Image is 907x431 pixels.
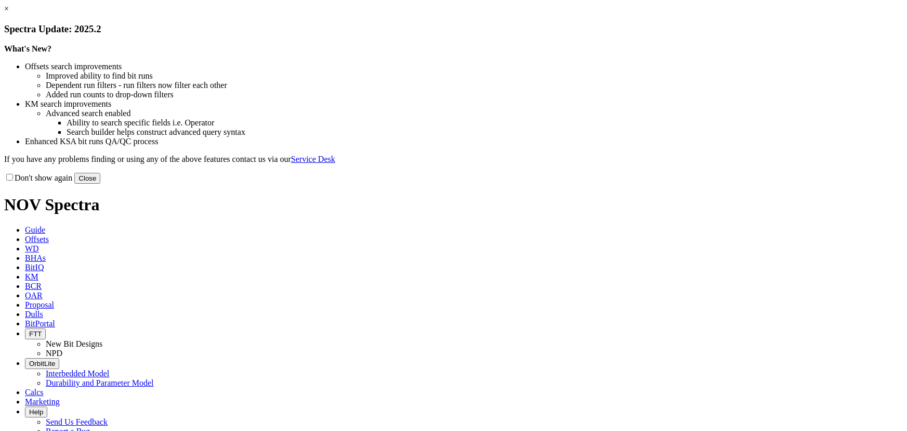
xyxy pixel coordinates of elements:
[25,388,44,397] span: Calcs
[46,71,903,81] li: Improved ability to find bit runs
[46,109,903,118] li: Advanced search enabled
[25,253,46,262] span: BHAs
[25,272,38,281] span: KM
[67,128,903,137] li: Search builder helps construct advanced query syntax
[25,397,60,406] span: Marketing
[29,408,43,416] span: Help
[46,90,903,99] li: Added run counts to drop-down filters
[46,81,903,90] li: Dependent run filters - run filters now filter each other
[67,118,903,128] li: Ability to search specific fields i.e. Operator
[25,62,903,71] li: Offsets search improvements
[25,235,49,244] span: Offsets
[4,155,903,164] p: If you have any problems finding or using any of the above features contact us via our
[25,99,903,109] li: KM search improvements
[4,4,9,13] a: ×
[46,417,108,426] a: Send Us Feedback
[25,244,39,253] span: WD
[25,263,44,272] span: BitIQ
[4,195,903,214] h1: NOV Spectra
[6,174,13,181] input: Don't show again
[25,137,903,146] li: Enhanced KSA bit runs QA/QC process
[25,319,55,328] span: BitPortal
[25,282,42,290] span: BCR
[4,44,51,53] strong: What's New?
[46,378,154,387] a: Durability and Parameter Model
[25,310,43,319] span: Dulls
[46,369,109,378] a: Interbedded Model
[25,225,45,234] span: Guide
[291,155,335,163] a: Service Desk
[4,23,903,35] h3: Spectra Update: 2025.2
[29,360,55,367] span: OrbitLite
[46,339,102,348] a: New Bit Designs
[25,300,54,309] span: Proposal
[4,173,72,182] label: Don't show again
[46,349,62,358] a: NPD
[74,173,100,184] button: Close
[29,330,42,338] span: FTT
[25,291,43,300] span: OAR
